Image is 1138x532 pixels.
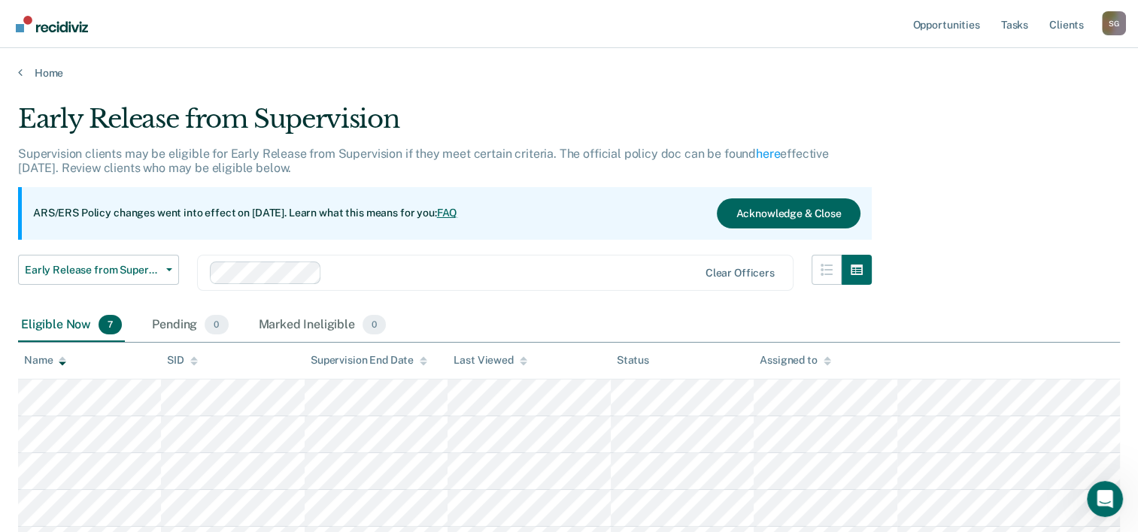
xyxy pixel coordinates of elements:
div: S G [1102,11,1126,35]
iframe: Intercom live chat [1087,481,1123,517]
span: 7 [99,315,122,334]
div: Status [617,354,649,367]
a: here [756,147,780,161]
div: Last Viewed [454,354,527,367]
p: ARS/ERS Policy changes went into effect on [DATE]. Learn what this means for you: [33,206,457,221]
div: Pending0 [149,309,231,342]
button: Early Release from Supervision [18,255,179,285]
span: 0 [205,315,228,334]
span: Early Release from Supervision [25,264,160,277]
a: Home [18,66,1120,80]
div: Assigned to [760,354,830,367]
span: 0 [363,315,386,334]
div: Eligible Now7 [18,309,125,342]
div: Supervision End Date [311,354,427,367]
img: Recidiviz [16,16,88,32]
div: SID [167,354,198,367]
div: Name [24,354,66,367]
button: Profile dropdown button [1102,11,1126,35]
p: Supervision clients may be eligible for Early Release from Supervision if they meet certain crite... [18,147,829,175]
a: FAQ [437,207,458,219]
div: Marked Ineligible0 [256,309,390,342]
button: Acknowledge & Close [717,198,860,228]
div: Early Release from Supervision [18,104,872,147]
div: Clear officers [706,267,775,280]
